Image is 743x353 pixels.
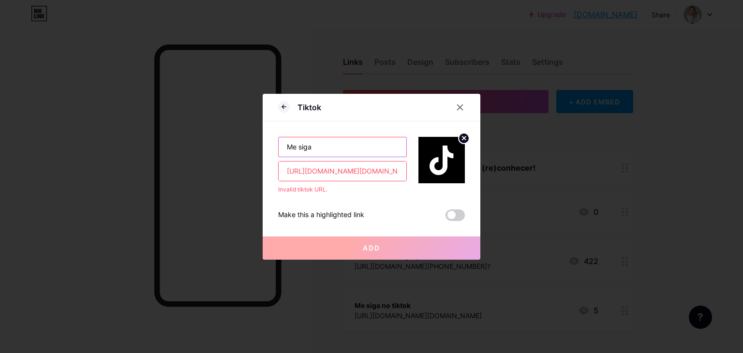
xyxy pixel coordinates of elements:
[278,185,407,194] div: Invalid tiktok URL.
[418,137,465,183] img: link_thumbnail
[278,209,364,221] div: Make this a highlighted link
[297,102,321,113] div: Tiktok
[363,244,380,252] span: Add
[279,137,406,157] input: Title
[263,236,480,260] button: Add
[279,162,406,181] input: URL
